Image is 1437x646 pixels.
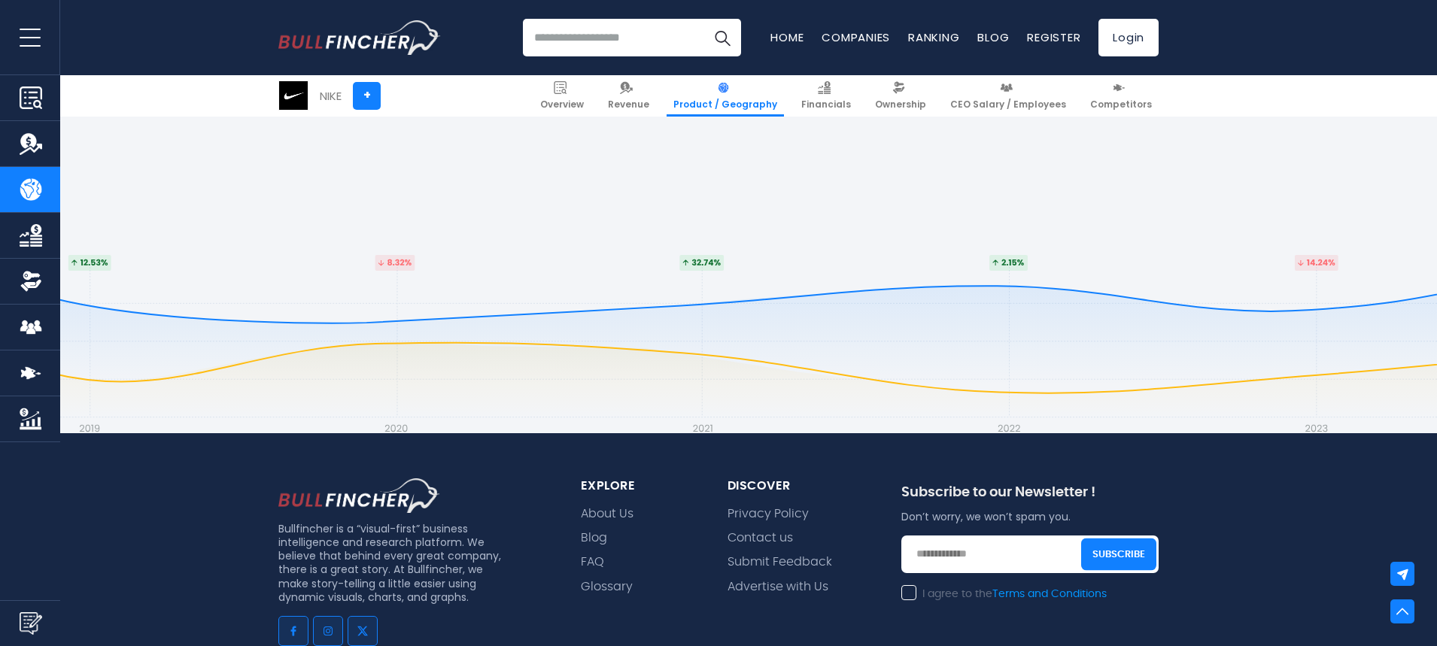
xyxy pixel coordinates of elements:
a: Go to facebook [278,616,308,646]
a: Ownership [868,75,933,117]
a: + [353,82,381,110]
a: Contact us [728,531,793,545]
button: Subscribe [1081,538,1156,570]
div: Subscribe to our Newsletter ! [901,484,1159,509]
span: Revenue [608,99,649,111]
img: Bullfincher logo [278,20,441,55]
a: Submit Feedback [728,555,832,569]
span: Competitors [1090,99,1152,111]
a: Ranking [908,29,959,45]
a: Product / Geography [667,75,784,117]
a: Overview [533,75,591,117]
a: Login [1098,19,1159,56]
a: Companies [822,29,890,45]
a: Register [1027,29,1080,45]
a: FAQ [581,555,604,569]
label: I agree to the [901,587,1107,601]
span: Overview [540,99,584,111]
span: Financials [801,99,851,111]
a: About Us [581,507,633,521]
a: Blog [581,531,607,545]
a: Terms and Conditions [992,589,1107,599]
a: CEO Salary / Employees [943,75,1073,117]
div: explore [581,478,691,494]
a: Competitors [1083,75,1159,117]
a: Go to twitter [348,616,378,646]
img: NKE logo [279,81,308,110]
span: Ownership [875,99,926,111]
p: Bullfincher is a “visual-first” business intelligence and research platform. We believe that behi... [278,522,507,604]
a: Go to instagram [313,616,343,646]
a: Home [770,29,804,45]
div: NIKE [320,87,342,105]
span: Product / Geography [673,99,777,111]
button: Search [703,19,741,56]
a: Privacy Policy [728,507,809,521]
div: Discover [728,478,865,494]
a: Advertise with Us [728,580,828,594]
span: CEO Salary / Employees [950,99,1066,111]
a: Glossary [581,580,633,594]
a: Revenue [601,75,656,117]
a: Financials [794,75,858,117]
img: footer logo [278,478,440,513]
a: Blog [977,29,1009,45]
a: Go to homepage [278,20,440,55]
p: Don’t worry, we won’t spam you. [901,510,1159,523]
img: Ownership [20,270,42,293]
